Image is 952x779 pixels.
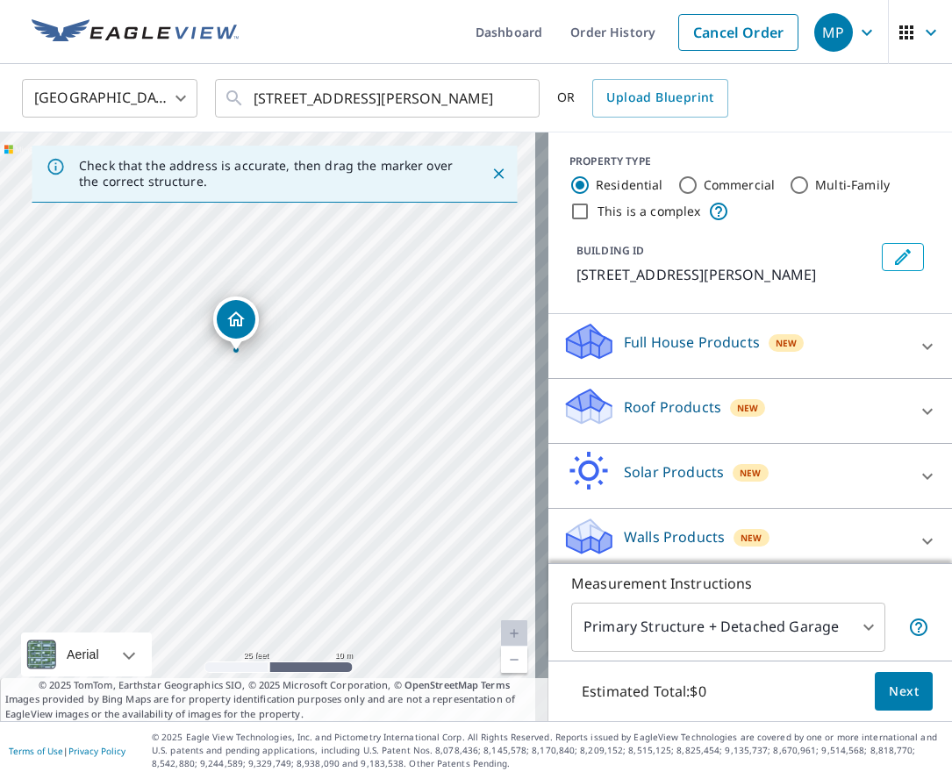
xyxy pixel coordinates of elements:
span: New [740,466,761,480]
a: Terms of Use [9,745,63,757]
p: Estimated Total: $0 [568,672,720,711]
label: Commercial [704,176,776,194]
a: Terms [481,678,510,691]
a: Current Level 20, Zoom Out [501,647,527,673]
p: BUILDING ID [576,243,644,258]
div: Solar ProductsNew [562,451,938,501]
button: Next [875,672,933,711]
p: Walls Products [624,526,725,547]
div: MP [814,13,853,52]
div: Aerial [61,632,104,676]
p: Check that the address is accurate, then drag the marker over the correct structure. [79,158,459,189]
p: [STREET_ADDRESS][PERSON_NAME] [576,264,875,285]
div: OR [557,79,728,118]
span: Next [889,681,919,703]
p: | [9,746,125,756]
div: Full House ProductsNew [562,321,938,371]
label: This is a complex [598,203,701,220]
p: Solar Products [624,461,724,482]
p: Roof Products [624,397,721,418]
div: [GEOGRAPHIC_DATA] [22,74,197,123]
a: Privacy Policy [68,745,125,757]
div: Aerial [21,632,152,676]
div: Walls ProductsNew [562,516,938,566]
span: New [737,401,758,415]
label: Residential [596,176,663,194]
span: Your report will include the primary structure and a detached garage if one exists. [908,617,929,638]
img: EV Logo [32,19,239,46]
p: Full House Products [624,332,760,353]
span: New [741,531,762,545]
div: Primary Structure + Detached Garage [571,603,885,652]
a: Cancel Order [678,14,798,51]
a: Current Level 20, Zoom In Disabled [501,620,527,647]
div: PROPERTY TYPE [569,154,931,169]
label: Multi-Family [815,176,890,194]
a: OpenStreetMap [404,678,478,691]
p: Measurement Instructions [571,573,929,594]
span: Upload Blueprint [606,87,713,109]
span: © 2025 TomTom, Earthstar Geographics SIO, © 2025 Microsoft Corporation, © [39,678,510,693]
span: New [776,336,797,350]
button: Close [487,162,510,185]
div: Roof ProductsNew [562,386,938,436]
div: Dropped pin, building 1, Residential property, 1448 Albany Ave Saint Paul, MN 55108 [213,297,259,351]
button: Edit building 1 [882,243,924,271]
p: © 2025 Eagle View Technologies, Inc. and Pictometry International Corp. All Rights Reserved. Repo... [152,731,943,770]
input: Search by address or latitude-longitude [254,74,504,123]
a: Upload Blueprint [592,79,727,118]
